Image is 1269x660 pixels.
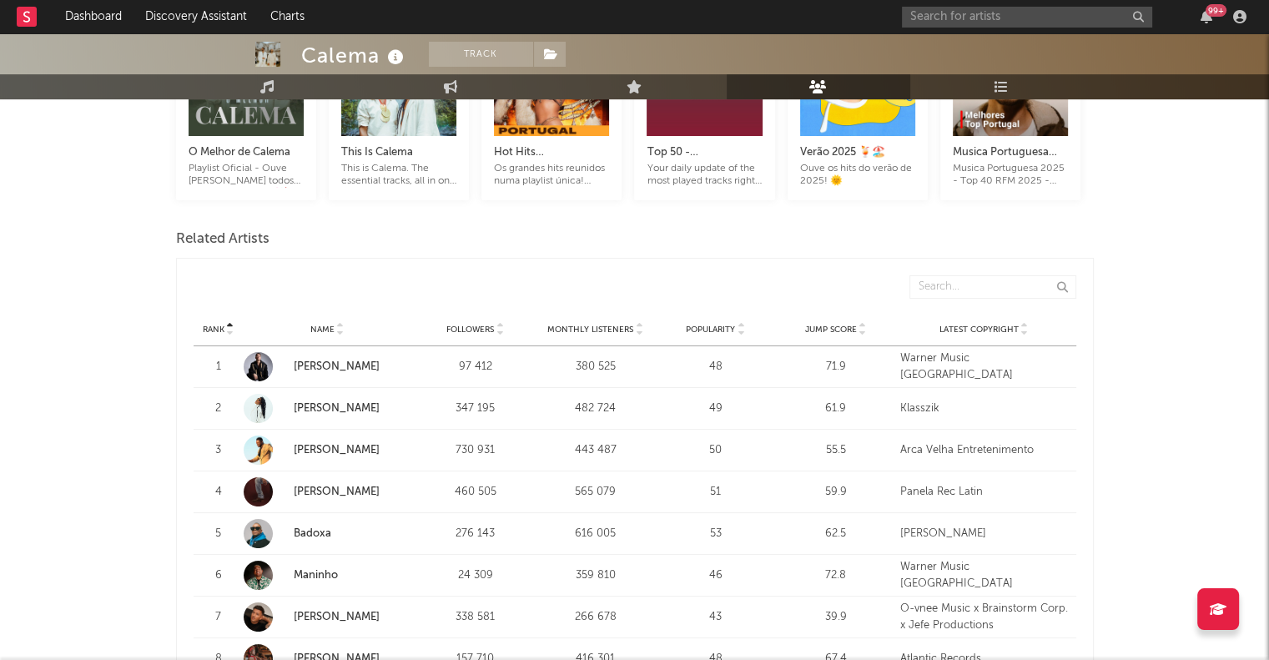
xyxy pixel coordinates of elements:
div: Top 50 - [GEOGRAPHIC_DATA] [647,143,762,163]
div: Warner Music [GEOGRAPHIC_DATA] [900,559,1068,592]
div: 53 [660,526,772,542]
a: [PERSON_NAME] [294,612,380,622]
div: 4 [202,484,235,501]
a: [PERSON_NAME] [244,477,411,506]
div: 338 581 [420,609,531,626]
div: 24 309 [420,567,531,584]
div: 51 [660,484,772,501]
a: [PERSON_NAME] [294,403,380,414]
div: 460 505 [420,484,531,501]
span: Name [310,325,335,335]
div: 7 [202,609,235,626]
div: 48 [660,359,772,375]
div: 72.8 [780,567,892,584]
div: 39.9 [780,609,892,626]
a: [PERSON_NAME] [294,486,380,497]
span: Latest Copyright [939,325,1019,335]
input: Search... [909,275,1076,299]
div: 49 [660,401,772,417]
span: Monthly Listeners [547,325,633,335]
div: 50 [660,442,772,459]
div: O-vnee Music x Brainstorm Corp. x Jefe Productions [900,601,1068,633]
div: 1 [202,359,235,375]
div: Your daily update of the most played tracks right now - [GEOGRAPHIC_DATA]. [647,163,762,188]
div: [PERSON_NAME] [900,526,1068,542]
a: [PERSON_NAME] [244,602,411,632]
a: [PERSON_NAME] [244,352,411,381]
a: This Is CalemaThis is Calema. The essential tracks, all in one playlist. [341,126,456,188]
div: 71.9 [780,359,892,375]
a: [PERSON_NAME] [244,436,411,465]
div: 97 412 [420,359,531,375]
div: 59.9 [780,484,892,501]
div: 55.5 [780,442,892,459]
div: 616 005 [540,526,652,542]
div: Os grandes hits reunidos numa playlist única! Foto: [PERSON_NAME] [494,163,609,188]
a: Badoxa [244,519,411,548]
div: 482 724 [540,401,652,417]
div: Ouve os hits do verão de 2025! 🌞 [800,163,915,188]
a: Badoxa [294,528,331,539]
div: This Is Calema [341,143,456,163]
div: 99 + [1206,4,1226,17]
div: Musica Portuguesa 2025 - Top 40 RFM 2025 - Melhores Top [GEOGRAPHIC_DATA] 2025 [953,143,1068,163]
div: 43 [660,609,772,626]
div: Calema [301,42,408,69]
div: Warner Music [GEOGRAPHIC_DATA] [900,350,1068,383]
a: Hot Hits [GEOGRAPHIC_DATA]Os grandes hits reunidos numa playlist única! Foto: [PERSON_NAME] [494,126,609,188]
div: 5 [202,526,235,542]
div: Panela Rec Latin [900,484,1068,501]
div: 730 931 [420,442,531,459]
div: 276 143 [420,526,531,542]
span: Followers [446,325,494,335]
a: Maninho [294,570,338,581]
div: 380 525 [540,359,652,375]
a: [PERSON_NAME] [294,361,380,372]
div: 266 678 [540,609,652,626]
div: 359 810 [540,567,652,584]
span: Rank [203,325,224,335]
a: Musica Portuguesa 2025 - Top 40 RFM 2025 - Melhores Top [GEOGRAPHIC_DATA] 2025Musica Portuguesa 2... [953,126,1068,188]
a: O Melhor de CalemaPlaylist Oficial - Ouve [PERSON_NAME] todos os hits de Calema! 🥳 [189,126,304,188]
button: 99+ [1201,10,1212,23]
div: Hot Hits [GEOGRAPHIC_DATA] [494,143,609,163]
div: Arca Velha Entretenimento [900,442,1068,459]
div: 46 [660,567,772,584]
div: 347 195 [420,401,531,417]
div: 62.5 [780,526,892,542]
span: Popularity [686,325,735,335]
div: 6 [202,567,235,584]
div: O Melhor de Calema [189,143,304,163]
div: 565 079 [540,484,652,501]
div: 443 487 [540,442,652,459]
input: Search for artists [902,7,1152,28]
a: [PERSON_NAME] [244,394,411,423]
a: Verão 2025 🍹🏖️Ouve os hits do verão de 2025! 🌞 [800,126,915,188]
div: This is Calema. The essential tracks, all in one playlist. [341,163,456,188]
a: Top 50 - [GEOGRAPHIC_DATA]Your daily update of the most played tracks right now - [GEOGRAPHIC_DATA]. [647,126,762,188]
a: Maninho [244,561,411,590]
button: Track [429,42,533,67]
a: [PERSON_NAME] [294,445,380,456]
div: Klasszik [900,401,1068,417]
div: Musica Portuguesa 2025 - Top 40 RFM 2025 - Melhores Top [GEOGRAPHIC_DATA] 2025 [953,163,1068,188]
div: 2 [202,401,235,417]
span: Jump Score [805,325,857,335]
span: Related Artists [176,229,269,249]
div: 61.9 [780,401,892,417]
div: Verão 2025 🍹🏖️ [800,143,915,163]
div: 3 [202,442,235,459]
div: Playlist Oficial - Ouve [PERSON_NAME] todos os hits de Calema! 🥳 [189,163,304,188]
